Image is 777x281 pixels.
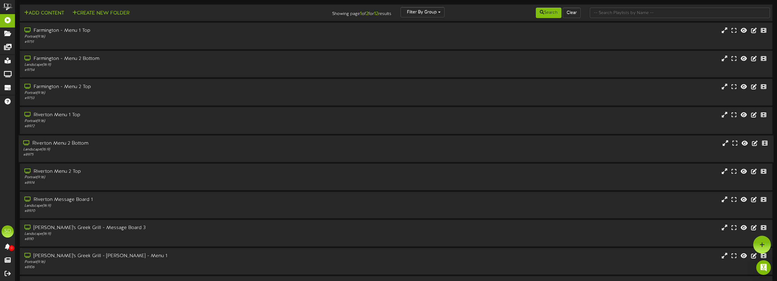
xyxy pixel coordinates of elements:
div: Riverton Message Board 1 [24,196,329,203]
div: # 9754 [24,68,329,73]
div: Showing page of for results [270,7,396,17]
div: Farmington - Menu 1 Top [24,27,329,34]
button: Create New Folder [71,9,131,17]
button: Add Content [22,9,66,17]
div: SD [2,225,14,238]
div: # 8972 [24,124,329,129]
div: Landscape ( 16:9 ) [24,231,329,237]
div: # 8974 [24,180,329,186]
div: # 8110 [24,237,329,242]
div: Riverton Menu 1 Top [24,112,329,119]
input: -- Search Playlists by Name -- [590,8,770,18]
div: Riverton Menu 2 Top [24,168,329,175]
span: 0 [9,245,14,251]
div: # 8970 [24,209,329,214]
div: Portrait ( 9:16 ) [24,91,329,96]
div: Landscape ( 16:9 ) [24,62,329,68]
div: Riverton Menu 2 Bottom [23,140,329,147]
div: Portrait ( 9:16 ) [24,34,329,39]
div: # 8975 [23,152,329,157]
strong: 1 [360,11,362,17]
div: Open Intercom Messenger [756,260,771,275]
div: Farmington - Menu 2 Top [24,83,329,91]
button: Clear [563,8,581,18]
div: [PERSON_NAME]'s Greek Grill - Message Board 3 [24,224,329,231]
div: Portrait ( 9:16 ) [24,175,329,180]
div: [PERSON_NAME]'s Greek Grill - [PERSON_NAME] - Menu 1 [24,253,329,260]
div: # 8106 [24,265,329,270]
div: Landscape ( 16:9 ) [23,147,329,152]
div: # 9751 [24,39,329,45]
div: Portrait ( 9:16 ) [24,260,329,265]
div: # 9753 [24,96,329,101]
div: Farmington - Menu 2 Bottom [24,55,329,62]
button: Filter By Group [401,7,445,17]
div: Landscape ( 16:9 ) [24,203,329,209]
button: Search [536,8,561,18]
strong: 2 [366,11,369,17]
strong: 12 [374,11,378,17]
div: Portrait ( 9:16 ) [24,119,329,124]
